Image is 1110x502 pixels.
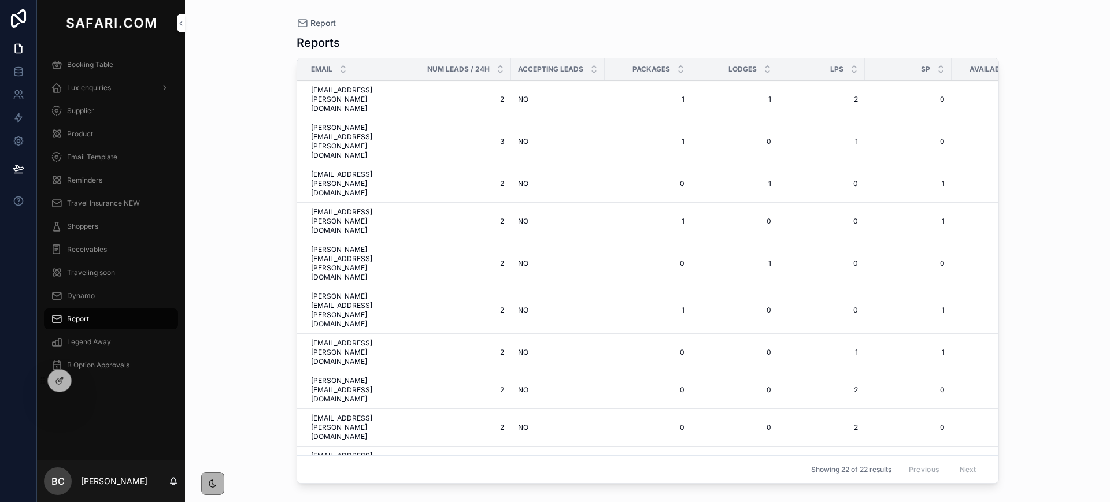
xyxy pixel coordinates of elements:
span: Dynamo [67,291,95,300]
span: NO [518,306,528,315]
a: 1 [698,179,771,188]
a: 0 [785,306,858,315]
span: 2 [785,423,858,432]
span: 2 [427,95,504,104]
span: Legend Away [67,337,111,347]
a: NO [518,179,598,188]
a: 2 [427,348,504,357]
a: [EMAIL_ADDRESS][DOMAIN_NAME] [311,451,413,470]
span: NO [518,137,528,146]
a: NO [518,137,598,146]
a: 0 [959,179,1031,188]
span: 0 [872,137,945,146]
a: 2 [427,385,504,395]
span: [EMAIL_ADDRESS][PERSON_NAME][DOMAIN_NAME] [311,170,413,198]
a: 0 [959,423,1031,432]
a: 0 [698,217,771,226]
span: ACCEPTING LEADS [518,65,583,74]
span: 0 [959,137,1031,146]
a: 0 [698,348,771,357]
span: Shoppers [67,222,98,231]
a: 0 [872,95,945,104]
a: [PERSON_NAME][EMAIL_ADDRESS][PERSON_NAME][DOMAIN_NAME] [311,245,413,282]
span: Num leads / 24h [427,65,490,74]
a: 1 [612,95,684,104]
span: 3 [427,137,504,146]
a: 2 [427,423,504,432]
a: 1 [612,306,684,315]
a: 0 [698,423,771,432]
a: 0 [698,137,771,146]
span: 0 [698,306,771,315]
a: 1 [698,95,771,104]
span: NO [518,348,528,357]
span: 2 [785,385,858,395]
a: [PERSON_NAME][EMAIL_ADDRESS][PERSON_NAME][DOMAIN_NAME] [311,292,413,329]
a: 0 [698,385,771,395]
span: [EMAIL_ADDRESS][PERSON_NAME][DOMAIN_NAME] [311,207,413,235]
span: Availability [970,65,1017,74]
span: 0 [785,217,858,226]
span: 0 [959,306,1031,315]
span: 0 [612,423,684,432]
span: 1 [612,137,684,146]
a: 0 [612,348,684,357]
a: Reminders [44,170,178,191]
span: 2 [427,259,504,268]
a: NO [518,259,598,268]
img: App logo [64,14,158,32]
span: 1 [872,179,945,188]
a: Product [44,124,178,144]
a: 0 [872,259,945,268]
span: LPS [830,65,843,74]
a: NO [518,306,598,315]
a: 1 [872,217,945,226]
span: 0 [612,259,684,268]
span: NO [518,95,528,104]
span: Receivables [67,245,107,254]
span: Supplier [67,106,94,116]
span: 2 [427,306,504,315]
span: Traveling soon [67,268,115,277]
a: [PERSON_NAME][EMAIL_ADDRESS][DOMAIN_NAME] [311,376,413,404]
span: [EMAIL_ADDRESS][PERSON_NAME][DOMAIN_NAME] [311,339,413,366]
span: NO [518,385,528,395]
span: Report [67,314,89,323]
a: 0 [959,348,1031,357]
a: Booking Table [44,54,178,75]
a: 0 [959,95,1031,104]
span: 0 [872,423,945,432]
span: 2 [427,179,504,188]
a: Travel Insurance NEW [44,193,178,214]
span: Lux enquiries [67,83,111,92]
a: 0 [612,179,684,188]
span: Reminders [67,176,102,185]
span: [EMAIL_ADDRESS][PERSON_NAME][DOMAIN_NAME] [311,85,413,113]
a: 2 [427,217,504,226]
span: NO [518,179,528,188]
div: scrollable content [37,46,185,391]
a: 0 [785,179,858,188]
a: 1 [612,217,684,226]
span: Packages [632,65,670,74]
span: 1 [872,306,945,315]
span: Lodges [728,65,757,74]
a: 0 [612,385,684,395]
a: 1 [872,348,945,357]
a: NO [518,423,598,432]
